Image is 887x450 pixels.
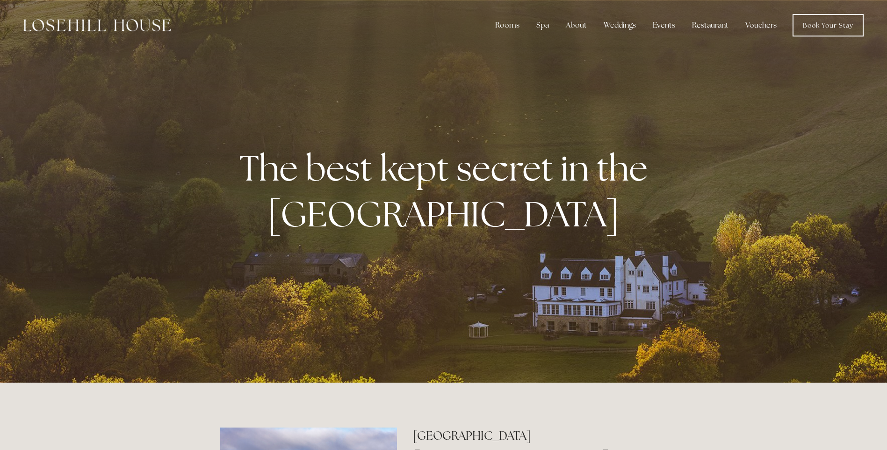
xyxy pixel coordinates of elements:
[793,14,864,36] a: Book Your Stay
[738,16,784,35] a: Vouchers
[239,145,655,237] strong: The best kept secret in the [GEOGRAPHIC_DATA]
[596,16,643,35] div: Weddings
[529,16,556,35] div: Spa
[23,19,171,31] img: Losehill House
[488,16,527,35] div: Rooms
[685,16,736,35] div: Restaurant
[558,16,594,35] div: About
[413,428,667,444] h2: [GEOGRAPHIC_DATA]
[645,16,683,35] div: Events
